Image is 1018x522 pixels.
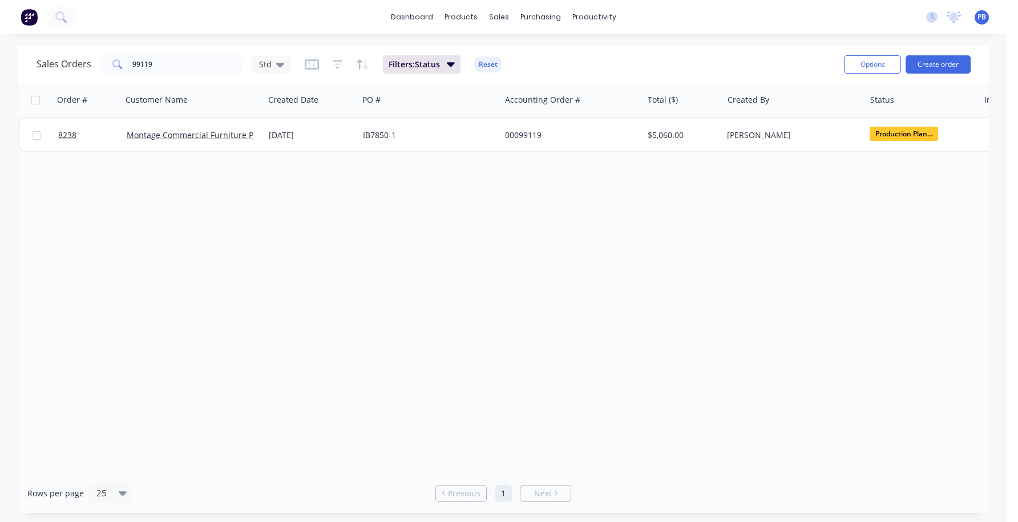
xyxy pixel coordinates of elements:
[127,130,274,140] a: Montage Commercial Furniture Pty Ltd
[363,130,490,141] div: IB7850-1
[362,94,381,106] div: PO #
[906,55,971,74] button: Create order
[58,118,127,152] a: 8238
[126,94,188,106] div: Customer Name
[474,56,502,72] button: Reset
[728,94,769,106] div: Created By
[431,485,576,502] ul: Pagination
[870,127,938,141] span: Production Plan...
[567,9,622,26] div: productivity
[520,488,571,499] a: Next page
[58,130,76,141] span: 8238
[439,9,483,26] div: products
[21,9,38,26] img: Factory
[977,12,986,22] span: PB
[870,94,894,106] div: Status
[37,59,91,70] h1: Sales Orders
[57,94,87,106] div: Order #
[269,130,354,141] div: [DATE]
[259,58,272,70] span: Std
[383,55,460,74] button: Filters:Status
[844,55,901,74] button: Options
[27,488,84,499] span: Rows per page
[648,94,678,106] div: Total ($)
[132,53,244,76] input: Search...
[505,130,632,141] div: 00099119
[483,9,515,26] div: sales
[436,488,486,499] a: Previous page
[389,59,440,70] span: Filters: Status
[515,9,567,26] div: purchasing
[385,9,439,26] a: dashboard
[268,94,318,106] div: Created Date
[495,485,512,502] a: Page 1 is your current page
[534,488,552,499] span: Next
[505,94,580,106] div: Accounting Order #
[448,488,480,499] span: Previous
[648,130,714,141] div: $5,060.00
[727,130,854,141] div: [PERSON_NAME]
